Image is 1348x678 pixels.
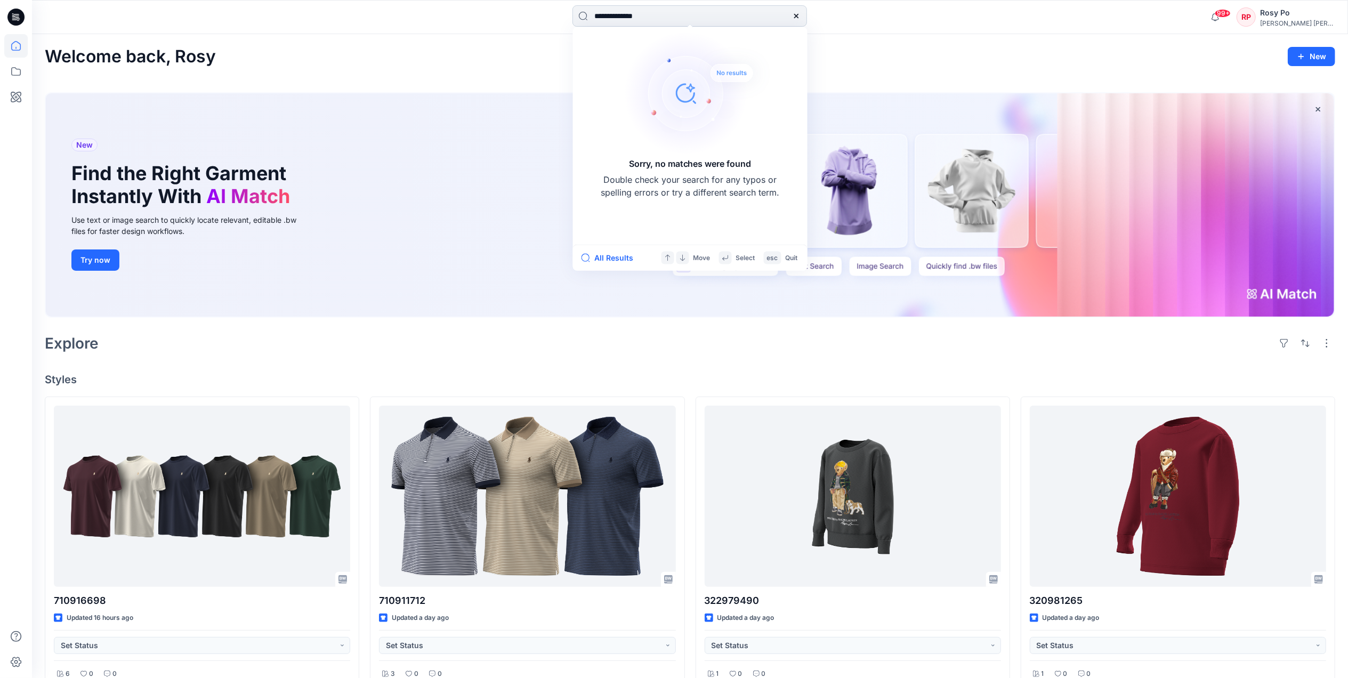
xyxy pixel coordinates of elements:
p: Updated a day ago [392,612,449,624]
img: Sorry, no matches were found [624,29,773,157]
h1: Find the Right Garment Instantly With [71,162,295,208]
p: Updated a day ago [1043,612,1100,624]
a: 710916698 [54,406,350,587]
div: Rosy Po [1260,6,1335,19]
button: All Results [582,252,640,264]
p: Updated a day ago [717,612,774,624]
span: New [76,139,93,151]
p: Quit [786,252,798,263]
h2: Explore [45,335,99,352]
p: 710911712 [379,593,675,608]
div: [PERSON_NAME] [PERSON_NAME] [1260,19,1335,27]
h5: Sorry, no matches were found [629,157,752,170]
div: RP [1237,7,1256,27]
p: Double check your search for any typos or spelling errors or try a different search term. [600,173,781,199]
button: New [1288,47,1335,66]
p: Select [736,252,755,263]
p: Move [693,252,711,263]
p: 320981265 [1030,593,1326,608]
p: esc [767,252,778,263]
p: 710916698 [54,593,350,608]
span: AI Match [206,184,290,208]
a: 322979490 [705,406,1001,587]
p: Updated 16 hours ago [67,612,133,624]
a: 710911712 [379,406,675,587]
p: 322979490 [705,593,1001,608]
div: Use text or image search to quickly locate relevant, editable .bw files for faster design workflows. [71,214,311,237]
h4: Styles [45,373,1335,386]
button: Try now [71,249,119,271]
a: 320981265 [1030,406,1326,587]
span: 99+ [1215,9,1231,18]
h2: Welcome back, Rosy [45,47,216,67]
